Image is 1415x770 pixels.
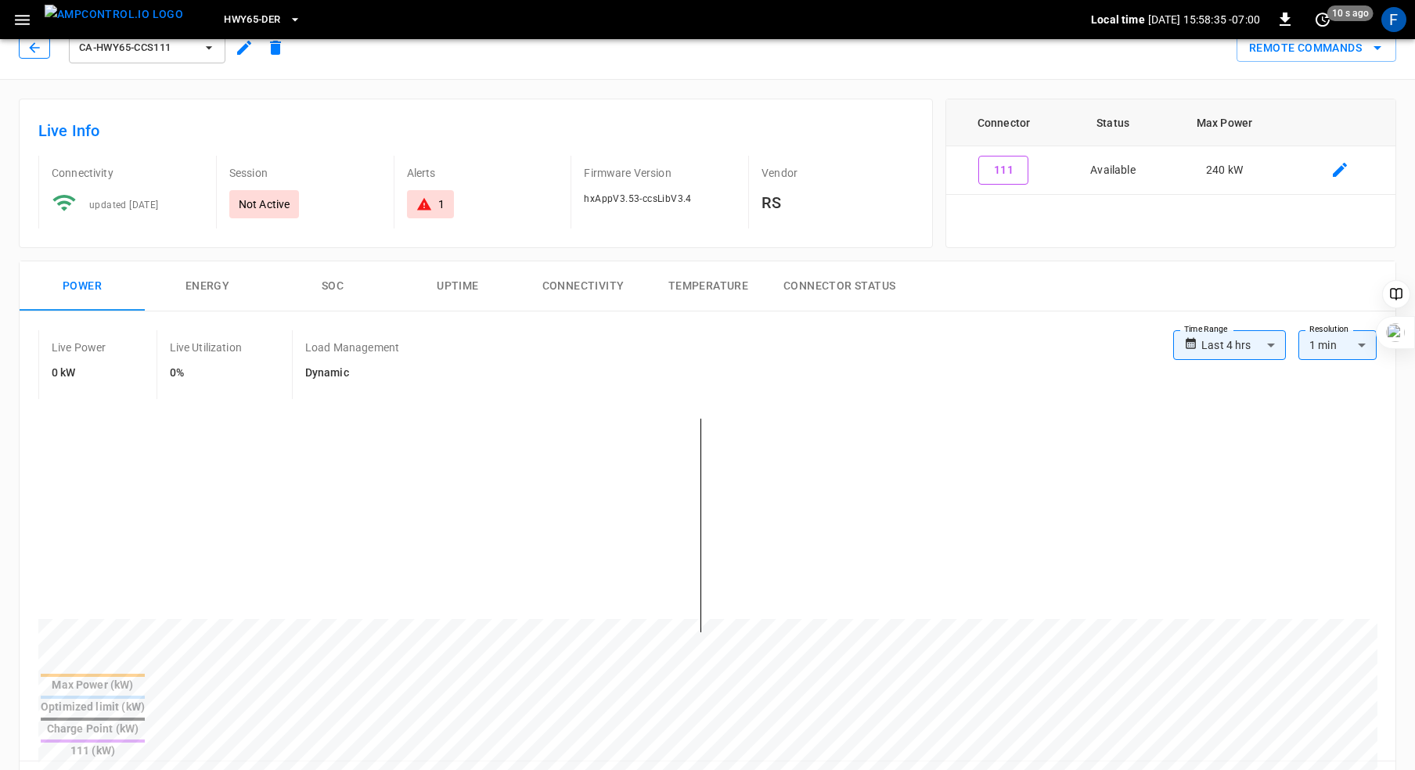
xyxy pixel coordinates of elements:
[69,32,225,63] button: ca-hwy65-ccs111
[438,196,445,212] div: 1
[170,365,242,382] h6: 0%
[229,165,381,181] p: Session
[1165,99,1284,146] th: Max Power
[224,11,280,29] span: HWY65-DER
[89,200,159,210] span: updated [DATE]
[1237,34,1396,63] div: remote commands options
[646,261,771,311] button: Temperature
[38,118,913,143] h6: Live Info
[1061,146,1165,195] td: Available
[520,261,646,311] button: Connectivity
[218,5,307,35] button: HWY65-DER
[1381,7,1406,32] div: profile-icon
[170,340,242,355] p: Live Utilization
[305,365,399,382] h6: Dynamic
[145,261,270,311] button: Energy
[20,261,145,311] button: Power
[52,340,106,355] p: Live Power
[1310,7,1335,32] button: set refresh interval
[946,99,1061,146] th: Connector
[1201,330,1286,360] div: Last 4 hrs
[1298,330,1377,360] div: 1 min
[771,261,908,311] button: Connector Status
[305,340,399,355] p: Load Management
[79,39,195,57] span: ca-hwy65-ccs111
[1327,5,1374,21] span: 10 s ago
[584,165,736,181] p: Firmware Version
[1061,99,1165,146] th: Status
[1148,12,1260,27] p: [DATE] 15:58:35 -07:00
[395,261,520,311] button: Uptime
[52,165,203,181] p: Connectivity
[1237,34,1396,63] button: Remote Commands
[978,156,1028,185] button: 111
[1165,146,1284,195] td: 240 kW
[270,261,395,311] button: SOC
[762,165,913,181] p: Vendor
[946,99,1395,195] table: connector table
[239,196,290,212] p: Not Active
[1091,12,1145,27] p: Local time
[1309,323,1348,336] label: Resolution
[407,165,559,181] p: Alerts
[762,190,913,215] h6: RS
[45,5,183,24] img: ampcontrol.io logo
[52,365,106,382] h6: 0 kW
[1184,323,1228,336] label: Time Range
[584,193,691,204] span: hxAppV3.53-ccsLibV3.4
